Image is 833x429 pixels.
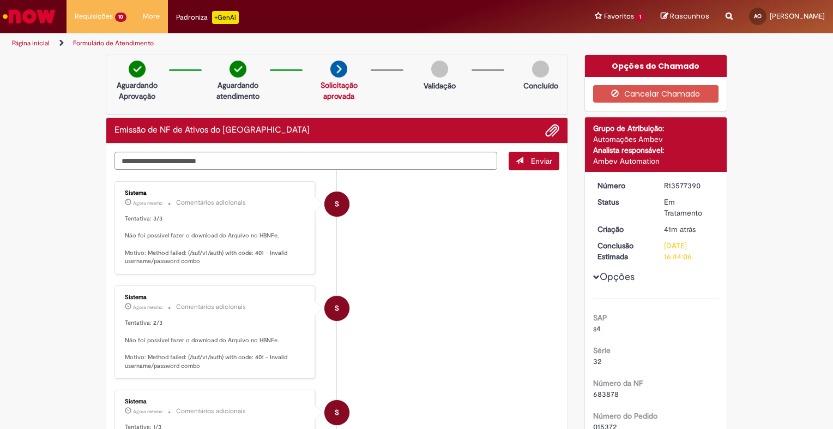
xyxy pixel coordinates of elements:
span: s4 [593,324,601,333]
span: Requisições [75,11,113,22]
span: Enviar [531,156,552,166]
a: Página inicial [12,39,50,47]
a: Rascunhos [661,11,709,22]
div: System [324,296,349,321]
span: S [335,400,339,426]
img: img-circle-grey.png [532,61,549,78]
span: 1 [636,13,644,22]
img: ServiceNow [1,5,57,27]
button: Enviar [509,152,559,170]
button: Cancelar Chamado [593,85,719,103]
div: Em Tratamento [664,196,715,218]
div: 29/09/2025 14:43:58 [664,224,715,235]
span: Agora mesmo [133,408,162,415]
dt: Criação [589,224,656,235]
b: Número da NF [593,378,643,388]
span: 32 [593,356,601,366]
b: SAP [593,313,607,323]
dt: Conclusão Estimada [589,240,656,262]
span: S [335,295,339,321]
span: Favoritos [604,11,634,22]
time: 29/09/2025 14:43:58 [664,224,696,234]
div: Opções do Chamado [585,55,727,77]
p: Aguardando atendimento [212,80,264,102]
time: 29/09/2025 15:27:07 [133,304,162,311]
p: Validação [424,80,456,91]
h2: Emissão de NF de Ativos do ASVD Histórico de tíquete [114,126,310,135]
div: Automações Ambev [593,134,719,145]
div: System [324,192,349,217]
p: Concluído [523,80,558,91]
p: Aguardando Aprovação [111,80,164,102]
dt: Status [589,196,656,207]
img: img-circle-grey.png [431,61,448,78]
a: Solicitação aprovada [321,80,358,101]
span: Agora mesmo [133,304,162,311]
a: Formulário de Atendimento [73,39,154,47]
p: Tentativa: 2/3 Não foi possível fazer o download do Arquivo no HBNFe. Motivo: Method failed: (/su... [125,319,306,370]
p: Tentativa: 3/3 Não foi possível fazer o download do Arquivo no HBNFe. Motivo: Method failed: (/su... [125,214,306,266]
div: Analista responsável: [593,145,719,156]
span: Agora mesmo [133,200,162,206]
div: Grupo de Atribuição: [593,123,719,134]
div: Sistema [125,294,306,301]
span: More [143,11,160,22]
small: Comentários adicionais [176,302,246,312]
p: +GenAi [212,11,239,24]
div: Padroniza [176,11,239,24]
small: Comentários adicionais [176,407,246,416]
small: Comentários adicionais [176,198,246,207]
dt: Número [589,180,656,191]
time: 29/09/2025 15:25:59 [133,408,162,415]
div: [DATE] 16:44:06 [664,240,715,262]
textarea: Digite sua mensagem aqui... [114,152,497,170]
span: Rascunhos [670,11,709,21]
div: Sistema [125,190,306,196]
span: 10 [115,13,126,22]
button: Adicionar anexos [545,123,559,138]
time: 29/09/2025 15:28:24 [133,200,162,206]
img: check-circle-green.png [230,61,246,78]
b: Série [593,345,611,355]
img: check-circle-green.png [129,61,146,78]
div: R13577390 [664,180,715,191]
span: 683878 [593,389,619,399]
span: S [335,191,339,217]
ul: Trilhas de página [8,33,547,53]
div: Ambev Automation [593,156,719,166]
span: [PERSON_NAME] [770,11,825,21]
img: arrow-next.png [330,61,347,78]
span: 41m atrás [664,224,696,234]
span: AO [754,13,762,20]
b: Número do Pedido [593,411,657,421]
div: Sistema [125,398,306,405]
div: System [324,400,349,425]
